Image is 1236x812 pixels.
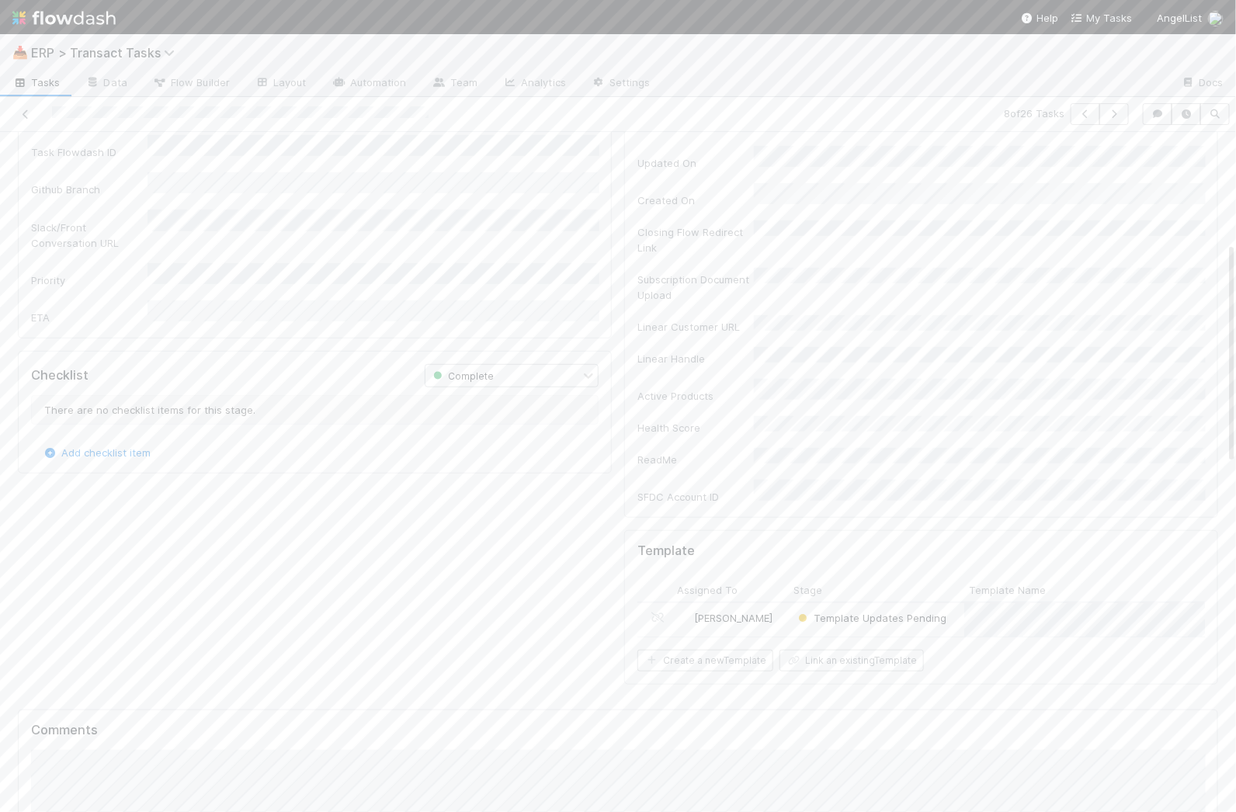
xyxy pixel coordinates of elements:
button: Create a newTemplate [637,650,773,671]
div: ETA [31,310,148,325]
span: AngelList [1157,12,1202,24]
span: Template Name [969,582,1046,598]
h5: Comments [31,723,1205,738]
a: Add checklist item [43,446,151,459]
div: SFDC Account ID [637,489,754,505]
div: Updated On [637,155,754,171]
div: Active Products [637,388,754,404]
div: Health Score [637,420,754,435]
a: Settings [578,71,663,96]
h5: Template [637,543,695,559]
a: Team [419,71,490,96]
a: Data [73,71,140,96]
div: Created On [637,193,754,208]
div: Help [1021,10,1058,26]
span: ERP > Transact Tasks [31,45,182,61]
span: Stage [793,582,822,598]
button: Link an existingTemplate [779,650,924,671]
span: 📥 [12,46,28,59]
span: My Tasks [1071,12,1132,24]
h5: Checklist [31,368,89,383]
div: Linear Handle [637,351,754,366]
div: Subscription Document Upload [637,272,754,303]
img: avatar_ec9c1780-91d7-48bb-898e-5f40cebd5ff8.png [679,612,692,624]
div: Template Updates Pending [795,610,946,626]
div: There are no checklist items for this stage. [31,395,599,425]
div: Task Flowdash ID [31,144,148,160]
div: ReadMe [637,452,754,467]
div: [PERSON_NAME] [679,610,772,626]
a: Automation [319,71,419,96]
img: avatar_ec9c1780-91d7-48bb-898e-5f40cebd5ff8.png [1208,11,1224,26]
a: My Tasks [1071,10,1132,26]
span: Complete [430,370,494,382]
div: Priority [31,272,148,288]
a: Docs [1168,71,1236,96]
span: Tasks [12,75,61,90]
span: Template Updates Pending [795,612,946,624]
span: Flow Builder [152,75,230,90]
span: Assigned To [677,582,738,598]
a: Layout [242,71,319,96]
span: 8 of 26 Tasks [1004,106,1064,121]
div: Linear Customer URL [637,319,754,335]
div: Slack/Front Conversation URL [31,220,148,251]
img: logo-inverted-e16ddd16eac7371096b0.svg [12,5,116,31]
div: Closing Flow Redirect Link [637,224,754,255]
div: Github Branch [31,182,148,197]
a: Analytics [490,71,578,96]
a: Flow Builder [140,71,242,96]
span: [PERSON_NAME] [694,612,772,624]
